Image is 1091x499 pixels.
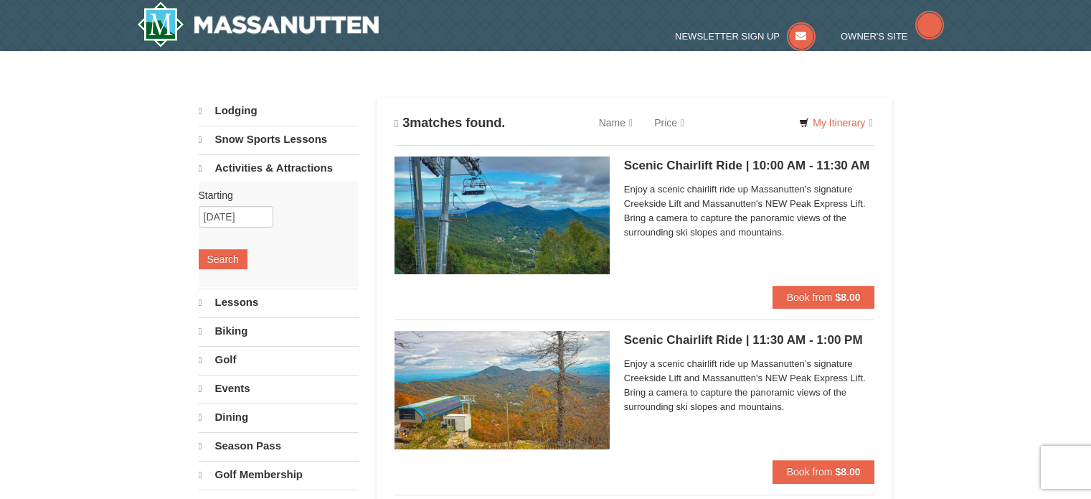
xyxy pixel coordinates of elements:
[588,108,643,137] a: Name
[787,292,833,303] span: Book from
[841,31,944,42] a: Owner's Site
[199,346,359,373] a: Golf
[787,466,833,477] span: Book from
[137,1,379,47] a: Massanutten Resort
[675,31,816,42] a: Newsletter Sign Up
[199,188,348,202] label: Starting
[624,159,875,173] h5: Scenic Chairlift Ride | 10:00 AM - 11:30 AM
[624,357,875,414] span: Enjoy a scenic chairlift ride up Massanutten’s signature Creekside Lift and Massanutten's NEW Pea...
[835,292,860,303] strong: $8.00
[395,331,610,449] img: 24896431-13-a88f1aaf.jpg
[199,317,359,345] a: Biking
[199,289,359,316] a: Lessons
[624,333,875,348] h5: Scenic Chairlift Ride | 11:30 AM - 1:00 PM
[675,31,780,42] span: Newsletter Sign Up
[199,249,247,269] button: Search
[199,98,359,124] a: Lodging
[841,31,908,42] span: Owner's Site
[773,460,875,483] button: Book from $8.00
[199,432,359,460] a: Season Pass
[643,108,695,137] a: Price
[137,1,379,47] img: Massanutten Resort Logo
[790,112,882,134] a: My Itinerary
[199,126,359,153] a: Snow Sports Lessons
[835,466,860,477] strong: $8.00
[624,182,875,240] span: Enjoy a scenic chairlift ride up Massanutten’s signature Creekside Lift and Massanutten's NEW Pea...
[199,404,359,431] a: Dining
[395,157,610,274] img: 24896431-1-a2e2611b.jpg
[773,286,875,309] button: Book from $8.00
[199,375,359,402] a: Events
[199,154,359,182] a: Activities & Attractions
[199,461,359,488] a: Golf Membership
